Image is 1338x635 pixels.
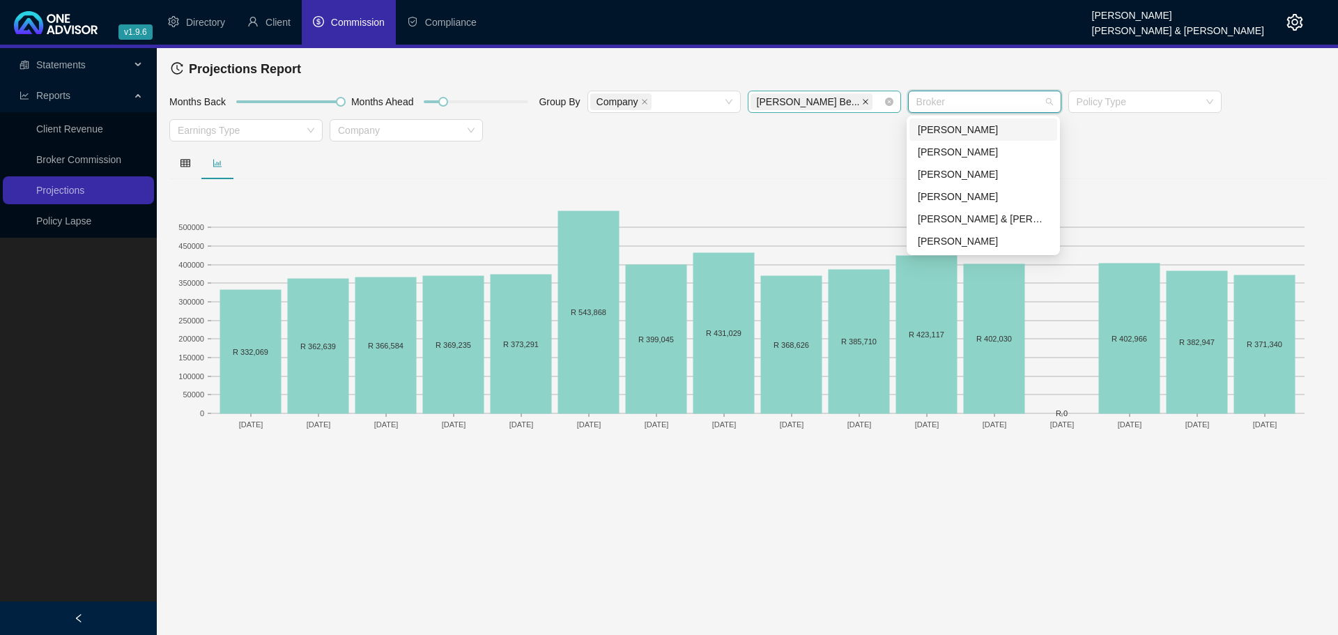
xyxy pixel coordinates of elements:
[36,59,86,70] span: Statements
[178,316,204,325] text: 250000
[178,372,204,381] text: 100000
[918,167,1049,182] div: [PERSON_NAME]
[307,420,331,429] text: [DATE]
[757,94,860,109] span: [PERSON_NAME] Be...
[74,613,84,623] span: left
[1050,420,1075,429] text: [DATE]
[590,93,652,110] span: Company
[36,90,70,101] span: Reports
[918,211,1049,227] div: [PERSON_NAME] & [PERSON_NAME]
[885,98,893,106] span: close-circle
[535,94,583,115] div: Group By
[909,230,1057,252] div: Lynn van der Merwe
[597,94,638,109] span: Company
[780,420,804,429] text: [DATE]
[36,185,84,196] a: Projections
[266,17,291,28] span: Client
[186,17,225,28] span: Directory
[36,215,91,227] a: Policy Lapse
[407,16,418,27] span: safety
[909,185,1057,208] div: Adolf Oosthuizen
[14,11,98,34] img: 2df55531c6924b55f21c4cf5d4484680-logo-light.svg
[36,154,121,165] a: Broker Commission
[1092,19,1264,34] div: [PERSON_NAME] & [PERSON_NAME]
[247,16,259,27] span: user
[166,94,229,115] div: Months Back
[645,420,669,429] text: [DATE]
[1253,420,1277,429] text: [DATE]
[178,242,204,250] text: 450000
[20,91,29,100] span: line-chart
[641,98,648,105] span: close
[909,163,1057,185] div: Adrianna Carvalho
[909,118,1057,141] div: Marc Bormann
[189,62,301,76] span: Projections Report
[712,420,737,429] text: [DATE]
[348,94,417,115] div: Months Ahead
[200,409,204,418] text: 0
[374,420,399,429] text: [DATE]
[862,98,869,105] span: close
[509,420,534,429] text: [DATE]
[751,93,873,110] span: Shelly Beach
[918,122,1049,137] div: [PERSON_NAME]
[847,420,872,429] text: [DATE]
[577,420,601,429] text: [DATE]
[178,353,204,362] text: 150000
[331,17,385,28] span: Commission
[1118,420,1142,429] text: [DATE]
[239,420,263,429] text: [DATE]
[909,141,1057,163] div: Joanne Bormann
[1286,14,1303,31] span: setting
[178,279,204,287] text: 350000
[425,17,477,28] span: Compliance
[1092,3,1264,19] div: [PERSON_NAME]
[20,60,29,70] span: reconciliation
[909,208,1057,230] div: SB Smith & Bormann CC
[213,158,222,168] span: bar-chart
[178,261,204,269] text: 400000
[915,420,939,429] text: [DATE]
[442,420,466,429] text: [DATE]
[1185,420,1210,429] text: [DATE]
[168,16,179,27] span: setting
[918,144,1049,160] div: [PERSON_NAME]
[36,123,103,135] a: Client Revenue
[180,158,190,168] span: table
[178,298,204,306] text: 300000
[918,234,1049,249] div: [PERSON_NAME]
[171,62,183,75] span: history
[178,223,204,231] text: 500000
[983,420,1007,429] text: [DATE]
[313,16,324,27] span: dollar
[183,390,204,399] text: 50000
[918,189,1049,204] div: [PERSON_NAME]
[178,335,204,343] text: 200000
[118,24,153,40] span: v1.9.6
